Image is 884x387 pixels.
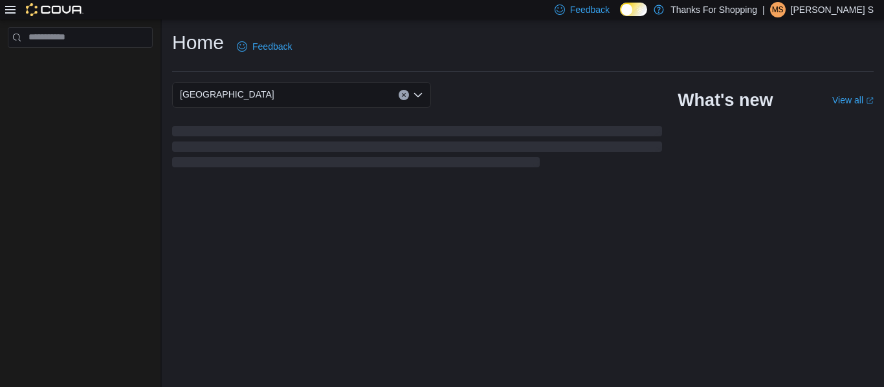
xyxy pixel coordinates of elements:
[770,2,786,17] div: Meade S
[172,30,224,56] h1: Home
[791,2,874,17] p: [PERSON_NAME] S
[866,97,874,105] svg: External link
[832,95,874,105] a: View allExternal link
[252,40,292,53] span: Feedback
[8,50,153,81] nav: Complex example
[232,34,297,59] a: Feedback
[172,129,662,170] span: Loading
[399,90,409,100] button: Clear input
[413,90,423,100] button: Open list of options
[670,2,757,17] p: Thanks For Shopping
[26,3,83,16] img: Cova
[678,90,773,110] h2: What's new
[620,3,647,16] input: Dark Mode
[772,2,784,17] span: MS
[570,3,610,16] span: Feedback
[180,87,274,102] span: [GEOGRAPHIC_DATA]
[762,2,765,17] p: |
